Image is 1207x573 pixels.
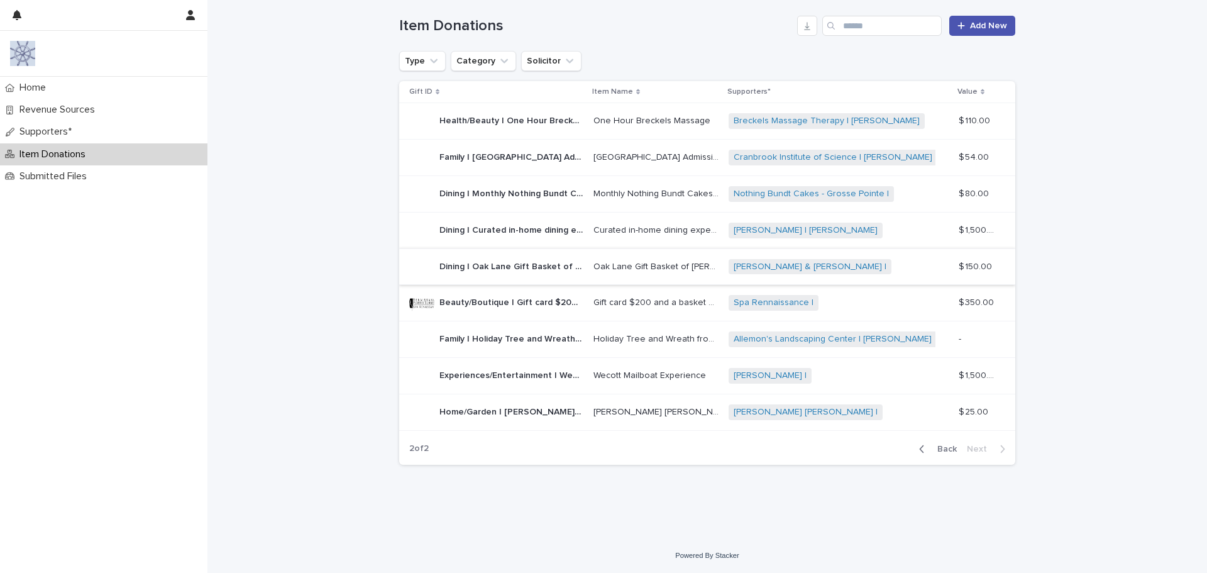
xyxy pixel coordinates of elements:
p: Home [14,82,56,94]
tr: Family | Holiday Tree and Wreath from Allemon's |Family | Holiday Tree and Wreath from Allemon's ... [399,321,1015,358]
tr: Beauty/Boutique | Gift card $200 and a basket with [MEDICAL_DATA] Products | 350Beauty/Boutique |... [399,285,1015,321]
p: Dining | Oak Lane Gift Basket of Lemon Ginger Products | 150 [439,259,586,272]
tr: Experiences/Entertainment | Wecott Mailboat Experience | 1500Experiences/Entertainment | Wecott M... [399,357,1015,394]
p: [PERSON_NAME] [PERSON_NAME] Florist $25 Gift Card [593,404,721,418]
p: $ 110.00 [959,113,993,126]
p: Gift ID [409,85,433,99]
span: Add New [970,21,1007,30]
p: Revenue Sources [14,104,105,116]
a: Cranbrook Institute of Science | [PERSON_NAME] [734,152,932,163]
a: [PERSON_NAME] | [734,370,807,381]
button: Type [399,51,446,71]
p: Dining | Curated in-home dining experience for 10 with Chef Robby Kempton | 1500 [439,223,586,236]
tr: Health/Beauty | One Hour Breckels Massage | 110Health/Beauty | One Hour Breckels Massage | 110 On... [399,103,1015,140]
p: Supporters* [14,126,82,138]
p: Family | Cranbrook Art Museum & Cranbrook Institute of Science Admission Passes | 54 [439,150,586,163]
p: Item Name [592,85,633,99]
p: - [959,331,964,345]
tr: Dining | Oak Lane Gift Basket of [PERSON_NAME] Products | 150Dining | Oak Lane Gift Basket of [PE... [399,248,1015,285]
a: Powered By Stacker [675,552,739,559]
p: Curated in-home dining experience for 10 with Chef Robby Kempton [593,223,721,236]
p: $ 80.00 [959,186,991,199]
p: $ 1,500.00 [959,223,998,236]
p: Cranbrook Art Museum & Cranbrook Institute of Science Admission Passes [593,150,721,163]
p: Monthly Nothing Bundt Cakes for One Year [593,186,721,199]
p: $ 25.00 [959,404,991,418]
a: [PERSON_NAME] | [PERSON_NAME] [734,225,878,236]
p: Health/Beauty | One Hour Breckels Massage | 110 [439,113,586,126]
tr: Dining | Monthly Nothing Bundt Cakes for One Year | 80Dining | Monthly Nothing Bundt Cakes for On... [399,175,1015,212]
p: Home/Garden | Moehring Woods Florist $25 Gift Card | 25 [439,404,586,418]
p: $ 54.00 [959,150,991,163]
p: Supporters* [727,85,771,99]
button: Back [909,443,962,455]
a: Allemon's Landscaping Center | [PERSON_NAME] [734,334,932,345]
p: Family | Holiday Tree and Wreath from Allemon's | [439,331,586,345]
p: $ 150.00 [959,259,995,272]
p: Gift card $200 and a basket with Skin Care Products [593,295,721,308]
a: [PERSON_NAME] & [PERSON_NAME] | [734,262,886,272]
span: Back [930,445,957,453]
img: 9nJvCigXQD6Aux1Mxhwl [10,41,35,66]
p: One Hour Breckels Massage [593,113,713,126]
span: Next [967,445,995,453]
p: $ 1,500.00 [959,368,998,381]
p: Experiences/Entertainment | Wecott Mailboat Experience | 1500 [439,368,586,381]
p: Submitted Files [14,170,97,182]
p: Wecott Mailboat Experience [593,368,708,381]
tr: Dining | Curated in-home dining experience for 10 with Chef [PERSON_NAME] | 1500Dining | Curated ... [399,212,1015,248]
p: Oak Lane Gift Basket of Lemon Ginger Products [593,259,721,272]
input: Search [822,16,942,36]
p: Value [957,85,978,99]
a: [PERSON_NAME] [PERSON_NAME] | [734,407,878,418]
button: Next [962,443,1015,455]
p: $ 350.00 [959,295,996,308]
a: Spa Rennaissance | [734,298,813,308]
button: Category [451,51,516,71]
button: Solicitor [521,51,581,71]
a: Nothing Bundt Cakes - Grosse Pointe | [734,189,889,199]
tr: Family | [GEOGRAPHIC_DATA] Admission Passes | 54Family | [GEOGRAPHIC_DATA] Admission Passes | 54 ... [399,140,1015,176]
h1: Item Donations [399,17,792,35]
p: Holiday Tree and Wreath from Allemon's [593,331,721,345]
p: Beauty/Boutique | Gift card $200 and a basket with Skin Care Products | 350 [439,295,586,308]
p: Dining | Monthly Nothing Bundt Cakes for One Year | 80 [439,186,586,199]
p: Item Donations [14,148,96,160]
tr: Home/Garden | [PERSON_NAME] [PERSON_NAME] Florist $25 Gift Card | 25Home/Garden | [PERSON_NAME] [... [399,394,1015,430]
a: Breckels Massage Therapy | [PERSON_NAME] [734,116,920,126]
p: 2 of 2 [399,433,439,464]
a: Add New [949,16,1015,36]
